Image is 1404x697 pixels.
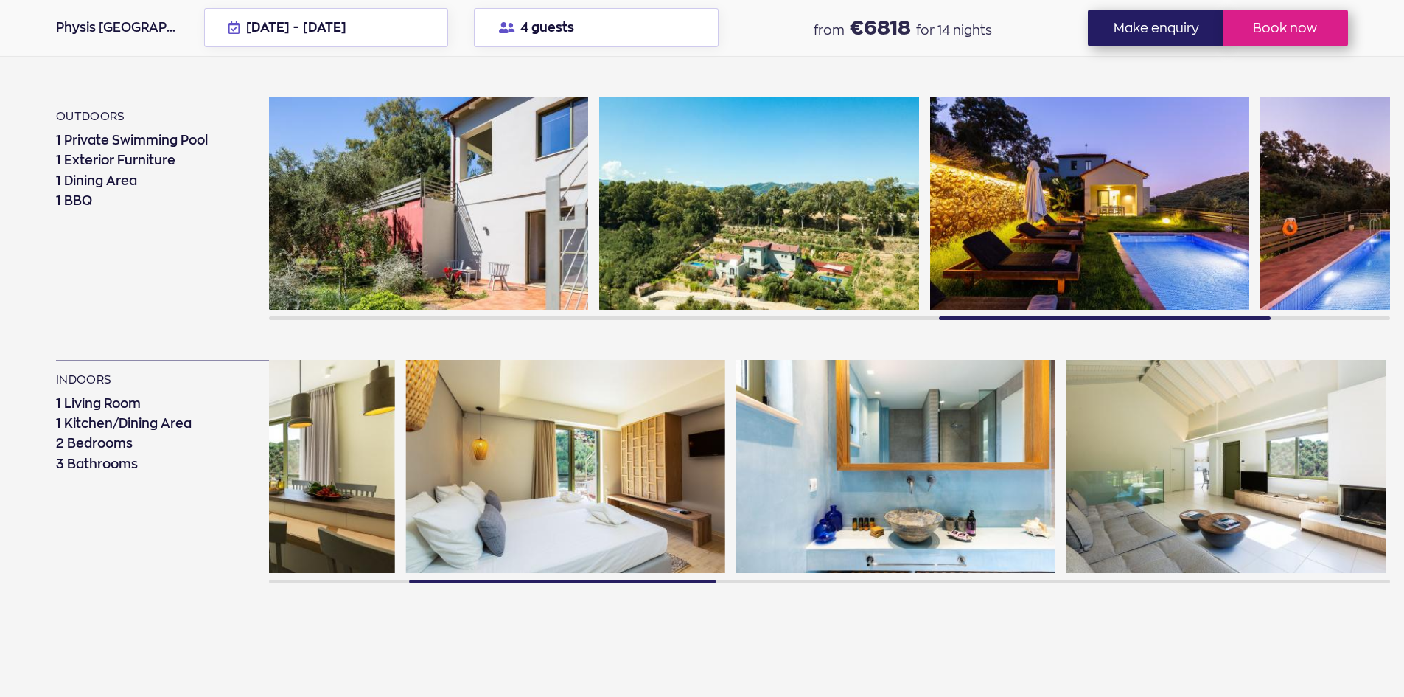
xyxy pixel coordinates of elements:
span: - [293,21,298,34]
button: Book now [1223,10,1348,46]
li: 1 Exterior Furniture [56,150,244,170]
li: 1 Living Room [56,394,244,414]
span: [DATE] [303,19,346,35]
span: from [814,22,845,38]
button: [DATE] - [DATE] [204,8,448,47]
span: 6818 [850,14,911,41]
button: Make enquiry [1088,10,1226,46]
button: 4 guests [474,8,718,47]
div: Physis [GEOGRAPHIC_DATA] [56,18,178,38]
span: [DATE] [246,19,290,35]
li: 2 Bedrooms [56,434,244,454]
li: 3 Bathrooms [56,454,244,474]
h3: outdoors [56,110,244,128]
li: 1 Private Swimming Pool [56,131,244,150]
li: 1 Dining Area [56,171,244,191]
h3: indoors [56,373,244,391]
li: 1 BBQ [56,191,244,211]
span: for 14 nights [916,22,992,38]
span: € [850,14,864,41]
li: 1 Kitchen/Dining Area [56,414,244,434]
